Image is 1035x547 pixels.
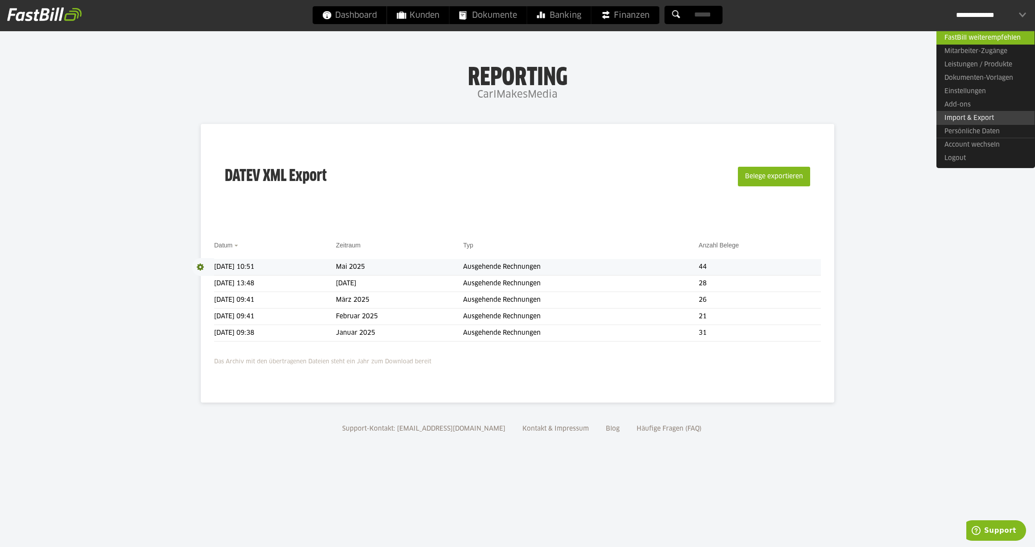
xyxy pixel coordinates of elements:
a: Support-Kontakt: [EMAIL_ADDRESS][DOMAIN_NAME] [339,426,509,432]
span: Dokumente [460,6,517,24]
td: Ausgehende Rechnungen [463,276,699,292]
a: Banking [527,6,591,24]
a: Mitarbeiter-Zugänge [936,45,1035,58]
td: Ausgehende Rechnungen [463,308,699,325]
a: Logout [936,152,1035,165]
span: Dashboard [323,6,377,24]
td: Ausgehende Rechnungen [463,259,699,276]
a: Blog [603,426,623,432]
td: Februar 2025 [336,308,463,325]
a: Datum [214,242,232,249]
td: [DATE] [336,276,463,292]
td: 28 [699,276,821,292]
span: Banking [537,6,581,24]
a: Anzahl Belege [699,242,739,249]
iframe: Öffnet ein Widget, in dem Sie weitere Informationen finden [966,520,1026,543]
a: Häufige Fragen (FAQ) [633,426,705,432]
td: [DATE] 09:38 [214,325,336,341]
td: Ausgehende Rechnungen [463,325,699,341]
a: Add-ons [936,98,1035,111]
a: Dashboard [313,6,387,24]
td: [DATE] 09:41 [214,292,336,308]
a: Zeitraum [336,242,360,249]
h3: DATEV XML Export [225,148,327,205]
a: Persönliche Daten [936,124,1035,138]
a: Finanzen [592,6,659,24]
td: Januar 2025 [336,325,463,341]
span: Kunden [397,6,439,24]
img: sort_desc.gif [234,245,240,247]
a: Kontakt & Impressum [519,426,592,432]
td: Ausgehende Rechnungen [463,292,699,308]
span: Finanzen [601,6,650,24]
a: Kunden [387,6,449,24]
img: fastbill_logo_white.png [7,7,82,21]
td: 44 [699,259,821,276]
td: Mai 2025 [336,259,463,276]
td: [DATE] 09:41 [214,308,336,325]
a: Account wechseln [936,138,1035,152]
p: Das Archiv mit den übertragenen Dateien steht ein Jahr zum Download bereit [214,353,821,367]
a: Dokumente [450,6,527,24]
td: [DATE] 10:51 [214,259,336,276]
a: FastBill weiterempfehlen [936,31,1035,45]
td: 31 [699,325,821,341]
a: Einstellungen [936,85,1035,98]
button: Belege exportieren [738,167,810,186]
td: [DATE] 13:48 [214,276,336,292]
a: Typ [463,242,473,249]
a: Import & Export [936,111,1035,125]
td: 26 [699,292,821,308]
a: Dokumenten-Vorlagen [936,71,1035,85]
td: März 2025 [336,292,463,308]
td: 21 [699,308,821,325]
a: Leistungen / Produkte [936,58,1035,71]
h1: Reporting [89,63,946,86]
